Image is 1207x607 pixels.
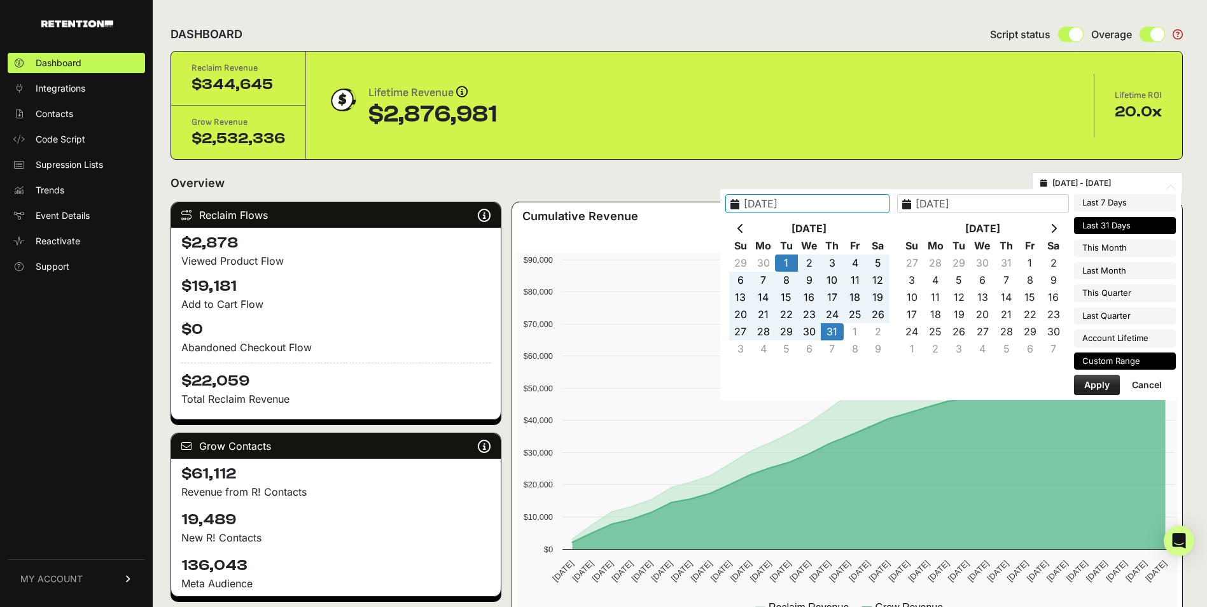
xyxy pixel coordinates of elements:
text: $50,000 [523,384,552,393]
text: [DATE] [1124,559,1148,583]
li: This Quarter [1074,284,1176,302]
td: 24 [900,323,924,340]
text: [DATE] [729,559,753,583]
a: Event Details [8,206,145,226]
a: Support [8,256,145,277]
span: Contacts [36,108,73,120]
td: 14 [752,289,775,306]
h2: Overview [171,174,225,192]
div: Viewed Product Flow [181,253,491,269]
td: 12 [867,272,890,289]
p: Total Reclaim Revenue [181,391,491,407]
td: 28 [994,323,1018,340]
a: Integrations [8,78,145,99]
text: [DATE] [1084,559,1109,583]
th: Fr [1018,237,1042,255]
th: Th [821,237,844,255]
td: 6 [971,272,994,289]
text: [DATE] [629,559,654,583]
td: 4 [844,255,867,272]
text: [DATE] [1025,559,1050,583]
text: [DATE] [610,559,634,583]
div: Meta Audience [181,576,491,591]
li: Last Month [1074,262,1176,280]
span: Trends [36,184,64,197]
td: 20 [971,306,994,323]
td: 7 [752,272,775,289]
h4: $19,181 [181,276,491,297]
td: 29 [775,323,798,340]
td: 9 [1042,272,1065,289]
td: 27 [729,323,752,340]
th: [DATE] [924,220,1042,237]
td: 30 [971,255,994,272]
th: Mo [752,237,775,255]
td: 18 [924,306,947,323]
td: 13 [971,289,994,306]
h4: $0 [181,319,491,340]
td: 8 [844,340,867,358]
td: 26 [867,306,890,323]
td: 5 [947,272,971,289]
h3: Cumulative Revenue [522,207,638,225]
text: [DATE] [847,559,872,583]
td: 22 [1018,306,1042,323]
li: Last 7 Days [1074,194,1176,212]
text: [DATE] [709,559,734,583]
img: dollar-coin-05c43ed7efb7bc0c12610022525b4bbbb207c7efeef5aecc26f025e68dcafac9.png [326,84,358,116]
span: Reactivate [36,235,80,248]
button: Cancel [1122,375,1172,395]
h4: $22,059 [181,363,491,391]
span: Supression Lists [36,158,103,171]
div: Lifetime ROI [1115,89,1162,102]
a: Contacts [8,104,145,124]
div: Abandoned Checkout Flow [181,340,491,355]
span: MY ACCOUNT [20,573,83,585]
div: Grow Contacts [171,433,501,459]
span: Event Details [36,209,90,222]
li: Custom Range [1074,352,1176,370]
span: Code Script [36,133,85,146]
li: This Month [1074,239,1176,257]
td: 27 [900,255,924,272]
text: $10,000 [523,512,552,522]
div: Reclaim Flows [171,202,501,228]
text: [DATE] [1005,559,1030,583]
text: [DATE] [827,559,852,583]
button: Apply [1074,375,1120,395]
li: Last 31 Days [1074,217,1176,235]
td: 1 [900,340,924,358]
img: Retention.com [41,20,113,27]
td: 6 [729,272,752,289]
td: 16 [1042,289,1065,306]
div: Lifetime Revenue [368,84,497,102]
td: 16 [798,289,821,306]
td: 2 [924,340,947,358]
text: [DATE] [1143,559,1168,583]
td: 7 [994,272,1018,289]
td: 21 [994,306,1018,323]
a: Reactivate [8,231,145,251]
td: 17 [821,289,844,306]
text: [DATE] [906,559,931,583]
text: $60,000 [523,351,552,361]
td: 25 [844,306,867,323]
text: [DATE] [590,559,615,583]
h4: 19,489 [181,510,491,530]
td: 2 [798,255,821,272]
td: 3 [821,255,844,272]
td: 15 [1018,289,1042,306]
td: 30 [1042,323,1065,340]
th: Tu [775,237,798,255]
th: Fr [844,237,867,255]
td: 25 [924,323,947,340]
th: Su [729,237,752,255]
text: [DATE] [788,559,813,583]
td: 12 [947,289,971,306]
text: $90,000 [523,255,552,265]
td: 27 [971,323,994,340]
td: 1 [844,323,867,340]
text: [DATE] [768,559,793,583]
text: $80,000 [523,287,552,297]
text: [DATE] [550,559,575,583]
